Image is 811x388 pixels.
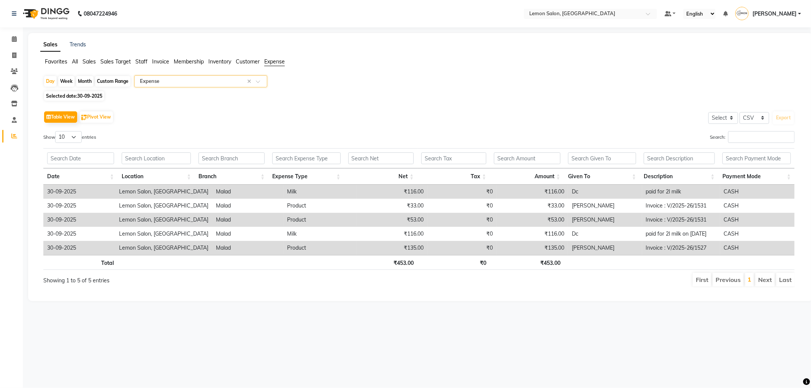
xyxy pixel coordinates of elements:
[212,227,283,241] td: Malad
[212,241,283,255] td: Malad
[720,199,795,213] td: CASH
[348,152,414,164] input: Search Net
[44,76,57,87] div: Day
[44,91,104,101] span: Selected date:
[115,227,212,241] td: Lemon Salon, [GEOGRAPHIC_DATA]
[115,241,212,255] td: Lemon Salon, [GEOGRAPHIC_DATA]
[568,185,642,199] td: Dc
[497,213,568,227] td: ₹53.00
[79,111,113,123] button: Pivot View
[427,227,497,241] td: ₹0
[357,227,427,241] td: ₹116.00
[208,58,231,65] span: Inventory
[427,213,497,227] td: ₹0
[45,58,67,65] span: Favorites
[283,199,357,213] td: Product
[710,131,795,143] label: Search:
[752,10,797,18] span: [PERSON_NAME]
[427,241,497,255] td: ₹0
[236,58,260,65] span: Customer
[421,152,486,164] input: Search Tax
[427,185,497,199] td: ₹0
[43,255,118,270] th: Total
[720,213,795,227] td: CASH
[268,168,344,185] th: Expense Type: activate to sort column ascending
[19,3,71,24] img: logo
[497,227,568,241] td: ₹116.00
[642,199,720,213] td: Invoice : V/2025-26/1531
[642,241,720,255] td: Invoice : V/2025-26/1527
[283,241,357,255] td: Product
[84,3,117,24] b: 08047224946
[417,255,490,270] th: ₹0
[283,213,357,227] td: Product
[152,58,169,65] span: Invoice
[195,168,268,185] th: Branch: activate to sort column ascending
[43,131,96,143] label: Show entries
[417,168,490,185] th: Tax: activate to sort column ascending
[640,168,719,185] th: Description: activate to sort column ascending
[568,241,642,255] td: [PERSON_NAME]
[497,241,568,255] td: ₹135.00
[72,58,78,65] span: All
[497,185,568,199] td: ₹116.00
[77,93,102,99] span: 30-09-2025
[427,199,497,213] td: ₹0
[198,152,265,164] input: Search Branch
[272,152,340,164] input: Search Expense Type
[174,58,204,65] span: Membership
[95,76,130,87] div: Custom Range
[118,168,195,185] th: Location: activate to sort column ascending
[344,168,418,185] th: Net: activate to sort column ascending
[247,78,254,86] span: Clear all
[43,168,118,185] th: Date: activate to sort column ascending
[43,199,115,213] td: 30-09-2025
[490,168,564,185] th: Amount: activate to sort column ascending
[283,227,357,241] td: Milk
[44,111,77,123] button: Table View
[43,272,350,285] div: Showing 1 to 5 of 5 entries
[344,255,418,270] th: ₹453.00
[642,227,720,241] td: paid for 2l milk on [DATE]
[357,199,427,213] td: ₹33.00
[43,185,115,199] td: 30-09-2025
[644,152,715,164] input: Search Description
[43,241,115,255] td: 30-09-2025
[357,185,427,199] td: ₹116.00
[58,76,75,87] div: Week
[490,255,564,270] th: ₹453.00
[212,213,283,227] td: Malad
[70,41,86,48] a: Trends
[642,213,720,227] td: Invoice : V/2025-26/1531
[497,199,568,213] td: ₹33.00
[773,111,794,124] button: Export
[568,199,642,213] td: [PERSON_NAME]
[283,185,357,199] td: Milk
[720,241,795,255] td: CASH
[43,213,115,227] td: 30-09-2025
[568,152,636,164] input: Search Given To
[100,58,131,65] span: Sales Target
[722,152,791,164] input: Search Payment Mode
[47,152,114,164] input: Search Date
[728,131,795,143] input: Search:
[43,227,115,241] td: 30-09-2025
[357,213,427,227] td: ₹53.00
[357,241,427,255] td: ₹135.00
[568,213,642,227] td: [PERSON_NAME]
[719,168,795,185] th: Payment Mode: activate to sort column ascending
[83,58,96,65] span: Sales
[40,38,60,52] a: Sales
[135,58,148,65] span: Staff
[122,152,191,164] input: Search Location
[115,199,212,213] td: Lemon Salon, [GEOGRAPHIC_DATA]
[568,227,642,241] td: Dc
[212,185,283,199] td: Malad
[115,185,212,199] td: Lemon Salon, [GEOGRAPHIC_DATA]
[642,185,720,199] td: paid for 2l milk
[264,58,285,65] span: Expense
[55,131,82,143] select: Showentries
[748,276,751,283] a: 1
[115,213,212,227] td: Lemon Salon, [GEOGRAPHIC_DATA]
[76,76,94,87] div: Month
